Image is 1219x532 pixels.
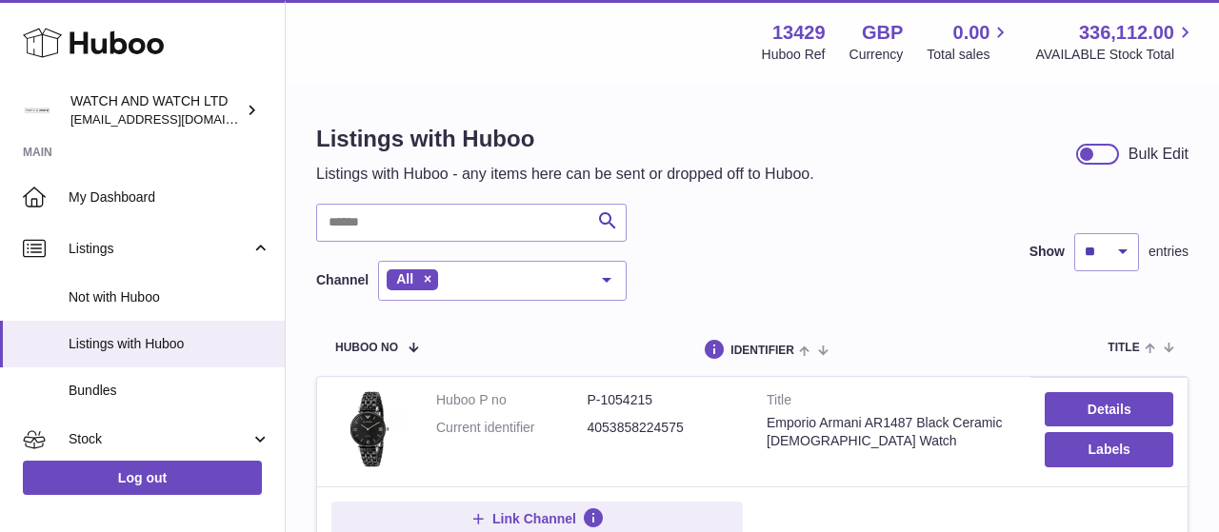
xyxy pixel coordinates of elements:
[23,96,51,125] img: internalAdmin-13429@internal.huboo.com
[772,20,826,46] strong: 13429
[436,391,588,409] dt: Huboo P no
[767,391,1016,414] strong: Title
[316,124,814,154] h1: Listings with Huboo
[588,391,739,409] dd: P-1054215
[436,419,588,437] dt: Current identifier
[1045,392,1173,426] a: Details
[69,430,250,448] span: Stock
[588,419,739,437] dd: 4053858224575
[1035,20,1196,64] a: 336,112.00 AVAILABLE Stock Total
[1045,432,1173,466] button: Labels
[730,345,794,357] span: identifier
[1129,144,1189,165] div: Bulk Edit
[1079,20,1174,46] span: 336,112.00
[1035,46,1196,64] span: AVAILABLE Stock Total
[1149,243,1189,261] span: entries
[953,20,990,46] span: 0.00
[316,271,369,289] label: Channel
[862,20,903,46] strong: GBP
[69,335,270,353] span: Listings with Huboo
[767,414,1016,450] div: Emporio Armani AR1487 Black Ceramic [DEMOGRAPHIC_DATA] Watch
[69,382,270,400] span: Bundles
[331,391,408,467] img: Emporio Armani AR1487 Black Ceramic Ladies Watch
[23,461,262,495] a: Log out
[1029,243,1065,261] label: Show
[927,20,1011,64] a: 0.00 Total sales
[70,92,242,128] div: WATCH AND WATCH LTD
[69,188,270,207] span: My Dashboard
[849,46,904,64] div: Currency
[69,240,250,258] span: Listings
[69,288,270,306] span: Not with Huboo
[396,271,413,286] span: All
[762,46,826,64] div: Huboo Ref
[1108,342,1139,354] span: title
[492,510,576,527] span: Link Channel
[335,342,398,354] span: Huboo no
[70,111,280,127] span: [EMAIL_ADDRESS][DOMAIN_NAME]
[927,46,1011,64] span: Total sales
[316,164,814,185] p: Listings with Huboo - any items here can be sent or dropped off to Huboo.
